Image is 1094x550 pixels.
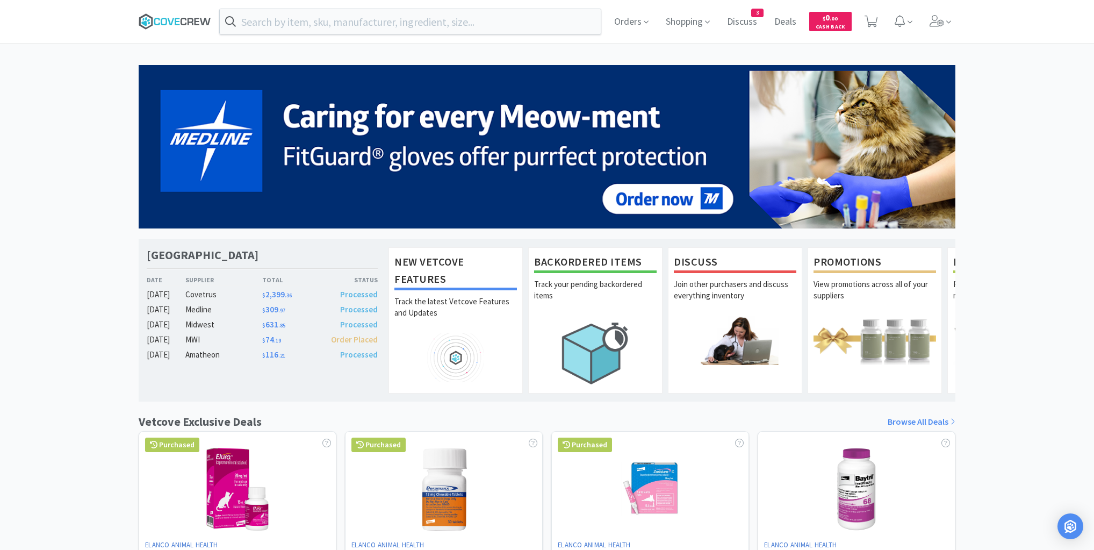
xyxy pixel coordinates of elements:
[340,304,378,315] span: Processed
[147,275,185,285] div: Date
[394,296,517,333] p: Track the latest Vetcove Features and Updates
[262,275,320,285] div: Total
[262,289,292,299] span: 2,399
[674,316,796,365] img: hero_discuss.png
[262,349,285,360] span: 116
[814,253,936,273] h1: Promotions
[262,334,281,345] span: 74
[830,15,838,22] span: . 00
[752,9,763,17] span: 3
[139,412,262,431] h1: Vetcove Exclusive Deals
[262,292,265,299] span: $
[278,322,285,329] span: . 85
[262,304,285,315] span: 309
[814,278,936,316] p: View promotions across all of your suppliers
[262,307,265,314] span: $
[185,303,262,316] div: Medline
[147,303,185,316] div: [DATE]
[220,9,601,34] input: Search by item, sku, manufacturer, ingredient, size...
[262,319,285,330] span: 631
[262,337,265,344] span: $
[534,278,657,316] p: Track your pending backordered items
[674,253,796,273] h1: Discuss
[953,253,1076,273] h1: Free Samples
[147,348,378,361] a: [DATE]Amatheon$116.21Processed
[320,275,378,285] div: Status
[147,348,185,361] div: [DATE]
[770,17,801,27] a: Deals
[394,333,517,382] img: hero_feature_roadmap.png
[185,288,262,301] div: Covetrus
[262,322,265,329] span: $
[147,333,185,346] div: [DATE]
[809,7,852,36] a: $0.00Cash Back
[331,334,378,345] span: Order Placed
[953,278,1076,316] p: Request free samples on the newest veterinary products
[816,24,845,31] span: Cash Back
[185,275,262,285] div: Supplier
[147,247,258,263] h1: [GEOGRAPHIC_DATA]
[285,292,292,299] span: . 36
[139,65,955,228] img: 5b85490d2c9a43ef9873369d65f5cc4c_481.png
[808,247,942,394] a: PromotionsView promotions across all of your suppliers
[388,247,523,394] a: New Vetcove FeaturesTrack the latest Vetcove Features and Updates
[814,316,936,365] img: hero_promotions.png
[340,319,378,330] span: Processed
[953,316,1076,365] img: hero_samples.png
[340,349,378,360] span: Processed
[278,307,285,314] span: . 97
[823,12,838,23] span: 0
[147,288,378,301] a: [DATE]Covetrus$2,399.36Processed
[147,318,185,331] div: [DATE]
[340,289,378,299] span: Processed
[147,303,378,316] a: [DATE]Medline$309.97Processed
[534,253,657,273] h1: Backordered Items
[185,348,262,361] div: Amatheon
[147,288,185,301] div: [DATE]
[185,318,262,331] div: Midwest
[262,352,265,359] span: $
[278,352,285,359] span: . 21
[394,253,517,290] h1: New Vetcove Features
[528,247,663,394] a: Backordered ItemsTrack your pending backordered items
[947,247,1082,394] a: Free SamplesRequest free samples on the newest veterinary products
[1057,513,1083,539] div: Open Intercom Messenger
[185,333,262,346] div: MWI
[147,318,378,331] a: [DATE]Midwest$631.85Processed
[674,278,796,316] p: Join other purchasers and discuss everything inventory
[668,247,802,394] a: DiscussJoin other purchasers and discuss everything inventory
[274,337,281,344] span: . 19
[723,17,761,27] a: Discuss3
[888,415,955,429] a: Browse All Deals
[147,333,378,346] a: [DATE]MWI$74.19Order Placed
[823,15,825,22] span: $
[534,316,657,390] img: hero_backorders.png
